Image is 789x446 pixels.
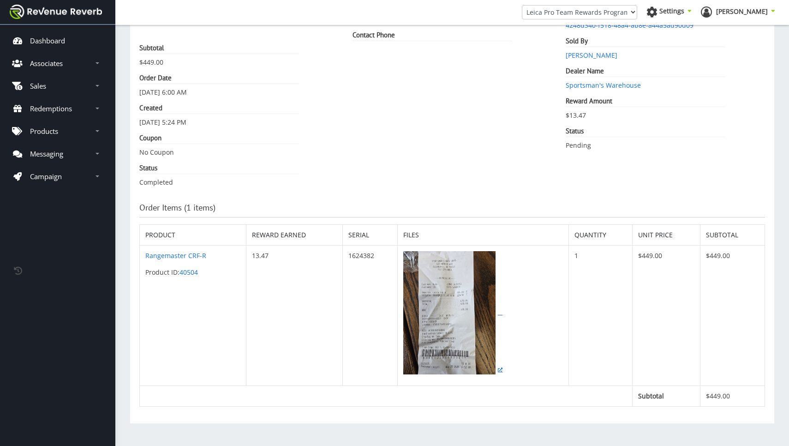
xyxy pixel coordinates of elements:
p: Products [30,127,58,136]
h3: Order Items (1 items) [139,201,765,217]
td: $449.00 [700,246,765,386]
dt: Order Date [139,73,299,84]
a: Rangemaster CRF-R [145,251,206,260]
dt: Contact Phone [353,30,512,41]
dd: Pending [566,141,765,150]
th: Product [140,225,246,246]
a: Redemptions [7,98,108,119]
a: Sales [7,75,108,96]
strong: Dealer Name [566,66,604,75]
strong: Status [566,127,584,135]
td: 1624382 [342,246,397,386]
a: Sportsman's Warehouse [566,81,641,90]
a: 40504 [179,268,198,277]
p: Associates [30,59,63,68]
strong: Reward Amount [566,96,612,105]
a: Campaign [7,166,108,187]
dd: [DATE] 6:00 AM [139,88,339,97]
strong: Sold By [566,36,588,45]
dt: Created [139,103,299,114]
th: Reward Earned [246,225,342,246]
dd: Completed [139,178,339,187]
span: [PERSON_NAME] [716,7,768,16]
dd: No Coupon [139,148,339,157]
a: Dashboard [7,30,108,51]
dd: $13.47 [566,111,765,120]
td: $449.00 [700,386,765,406]
a: Products [7,121,108,142]
b: Subtotal [638,392,664,400]
p: Messaging [30,149,63,158]
img: navbar brand [10,5,102,19]
p: Dashboard [30,36,65,45]
p: Sales [30,81,46,90]
p: Product ID: [145,268,240,277]
th: Subtotal [700,225,765,246]
th: Quantity [568,225,632,246]
dd: $449.00 [139,58,339,67]
td: 1 [568,246,632,386]
dt: Subtotal [139,43,299,54]
dd: [DATE] 5:24 PM [139,118,339,127]
span: Settings [659,6,684,15]
td: $449.00 [633,246,700,386]
a: Messaging [7,143,108,164]
th: Serial [342,225,397,246]
p: Campaign [30,172,62,181]
img: a1d68a89-658a-4243-b3f5-15edf5c880a4.jpg [403,251,496,374]
dt: Status [139,163,299,174]
td: 13.47 [246,246,342,386]
th: Unit Price [633,225,700,246]
img: ph-profile.png [701,6,712,18]
a: [PERSON_NAME] [701,6,775,20]
a: [PERSON_NAME] [566,51,617,60]
a: Settings [646,6,692,20]
a: 4248d340-f518-48a4-ab8e-a44a5ad90d09 [566,21,693,30]
th: Files [398,225,569,246]
a: Associates [7,53,108,74]
p: Redemptions [30,104,72,113]
dt: Coupon [139,133,299,144]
